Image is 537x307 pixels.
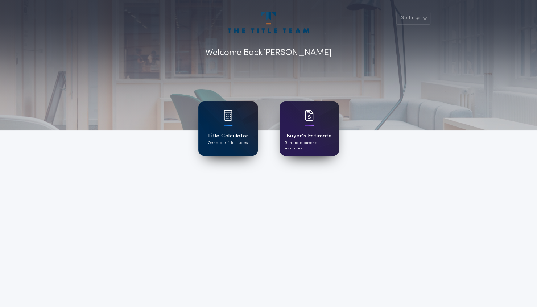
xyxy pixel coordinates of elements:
[285,140,334,151] p: Generate buyer's estimates
[280,101,339,156] a: card iconBuyer's EstimateGenerate buyer's estimates
[224,110,232,121] img: card icon
[198,101,258,156] a: card iconTitle CalculatorGenerate title quotes
[286,132,332,140] h1: Buyer's Estimate
[207,132,248,140] h1: Title Calculator
[205,46,332,59] p: Welcome Back [PERSON_NAME]
[396,12,430,25] button: Settings
[305,110,314,121] img: card icon
[208,140,248,146] p: Generate title quotes
[228,12,309,33] img: account-logo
